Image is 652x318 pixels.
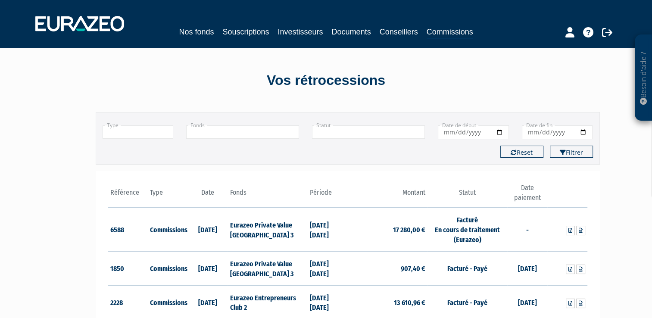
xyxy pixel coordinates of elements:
td: Eurazeo Private Value [GEOGRAPHIC_DATA] 3 [228,251,307,285]
a: Nos fonds [179,26,214,38]
button: Filtrer [550,146,593,158]
th: Période [308,183,348,208]
button: Reset [500,146,543,158]
a: Conseillers [380,26,418,38]
td: 6588 [108,208,148,252]
a: Souscriptions [222,26,269,38]
td: [DATE] [188,251,228,285]
td: Facturé - Payé [427,251,507,285]
td: [DATE] [DATE] [308,208,348,252]
th: Date [188,183,228,208]
td: 17 280,00 € [348,208,427,252]
th: Fonds [228,183,307,208]
td: Facturé En cours de traitement (Eurazeo) [427,208,507,252]
th: Statut [427,183,507,208]
td: 907,40 € [348,251,427,285]
td: 1850 [108,251,148,285]
th: Date paiement [507,183,547,208]
td: [DATE] [188,208,228,252]
th: Montant [348,183,427,208]
th: Référence [108,183,148,208]
a: Documents [332,26,371,38]
img: 1732889491-logotype_eurazeo_blanc_rvb.png [35,16,124,31]
a: Commissions [427,26,473,39]
td: [DATE] [DATE] [308,251,348,285]
td: Eurazeo Private Value [GEOGRAPHIC_DATA] 3 [228,208,307,252]
td: [DATE] [507,251,547,285]
th: Type [148,183,188,208]
td: Commissions [148,251,188,285]
div: Vos rétrocessions [81,71,572,90]
td: Commissions [148,208,188,252]
a: Investisseurs [278,26,323,38]
p: Besoin d'aide ? [639,39,649,117]
td: - [507,208,547,252]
